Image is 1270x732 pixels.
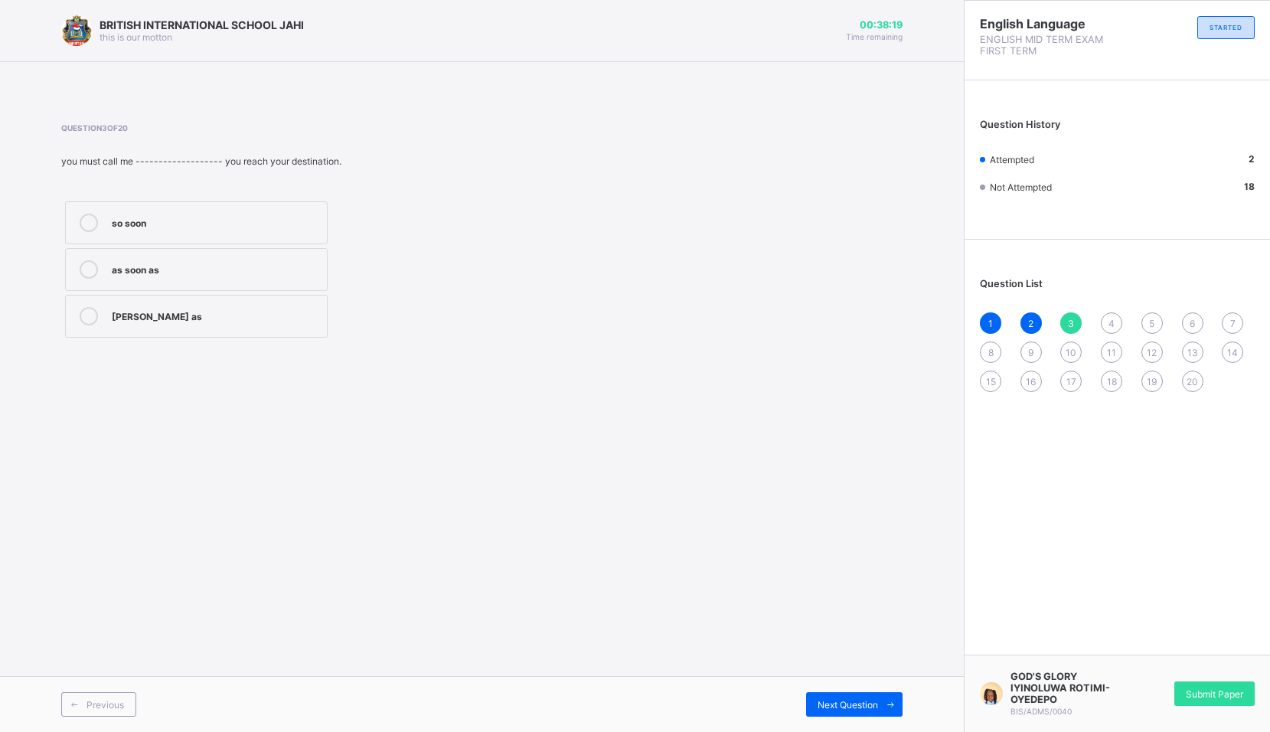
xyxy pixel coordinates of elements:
span: 12 [1147,347,1157,358]
span: 3 [1068,318,1074,329]
span: Previous [87,699,124,711]
span: 00:38:19 [846,19,903,31]
span: 13 [1187,347,1198,358]
span: Next Question [818,699,878,711]
div: you must call me ------------------- you reach your destination. [61,155,512,167]
span: Question 3 of 20 [61,123,512,132]
div: so soon [112,214,319,229]
span: GOD'S GLORY IYINOLUWA ROTIMI-OYEDEPO [1010,671,1118,705]
span: Submit Paper [1186,688,1243,700]
div: as soon as [112,260,319,276]
span: 11 [1107,347,1116,358]
span: Not Attempted [990,181,1052,193]
span: Time remaining [846,32,903,41]
b: 18 [1244,181,1255,192]
span: 20 [1187,376,1198,387]
span: 1 [988,318,993,329]
span: BRITISH INTERNATIONAL SCHOOL JAHI [100,18,304,31]
span: 15 [986,376,996,387]
span: 4 [1108,318,1115,329]
span: 16 [1026,376,1036,387]
span: this is our motton [100,31,172,43]
span: English Language [980,16,1118,31]
span: 9 [1028,347,1033,358]
span: 2 [1028,318,1033,329]
span: 7 [1230,318,1236,329]
span: ENGLISH MID TERM EXAM FIRST TERM [980,34,1118,57]
span: STARTED [1210,24,1242,31]
span: 14 [1227,347,1238,358]
span: 5 [1149,318,1154,329]
div: [PERSON_NAME] as [112,307,319,322]
span: Question History [980,119,1060,130]
span: 19 [1147,376,1157,387]
span: BIS/ADMS/0040 [1010,707,1072,716]
span: 8 [988,347,994,358]
span: 18 [1107,376,1117,387]
span: Question List [980,278,1043,289]
span: 10 [1066,347,1076,358]
b: 2 [1249,153,1255,165]
span: 17 [1066,376,1076,387]
span: Attempted [990,154,1034,165]
span: 6 [1190,318,1195,329]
